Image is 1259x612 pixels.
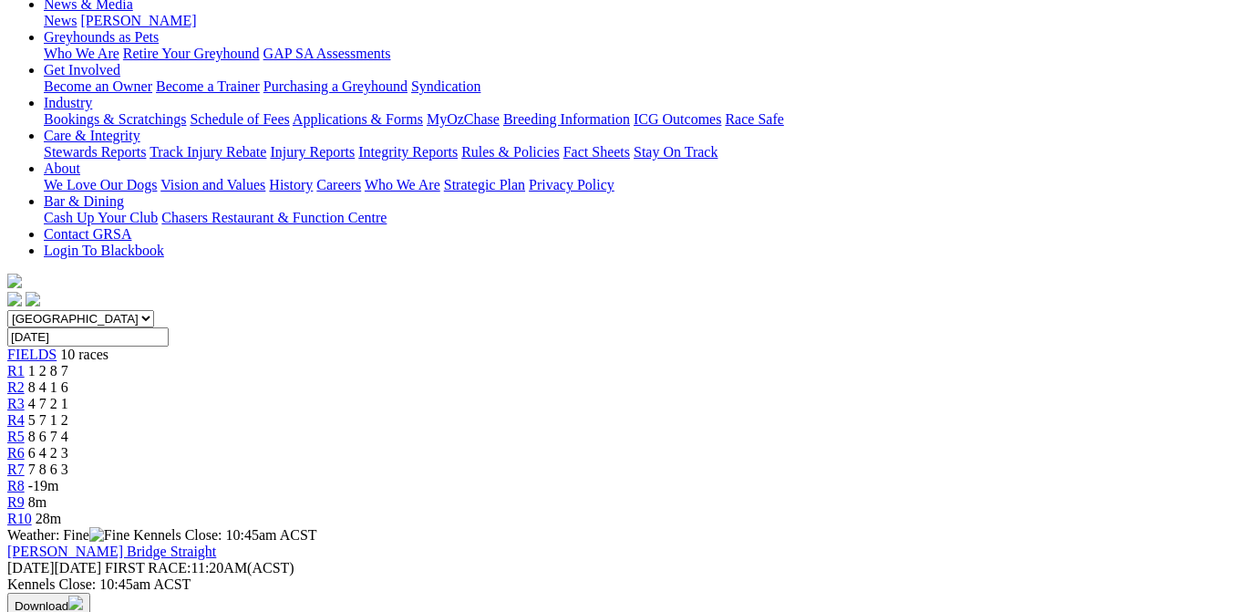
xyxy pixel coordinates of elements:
a: Strategic Plan [444,177,525,192]
a: R8 [7,478,25,493]
a: Injury Reports [270,144,355,160]
a: Applications & Forms [293,111,423,127]
div: Industry [44,111,1252,128]
img: twitter.svg [26,292,40,306]
a: R5 [7,429,25,444]
img: Fine [89,527,129,544]
a: Fact Sheets [563,144,630,160]
div: Greyhounds as Pets [44,46,1252,62]
span: 1 2 8 7 [28,363,68,379]
img: logo-grsa-white.png [7,274,22,288]
a: Become an Owner [44,78,152,94]
span: Weather: Fine [7,527,133,543]
a: Stay On Track [634,144,717,160]
a: FIELDS [7,347,57,362]
span: FIRST RACE: [105,560,191,576]
a: Breeding Information [503,111,630,127]
a: Become a Trainer [156,78,260,94]
a: We Love Our Dogs [44,177,157,192]
a: Industry [44,95,92,110]
span: [DATE] [7,560,55,576]
span: 8 6 7 4 [28,429,68,444]
a: Track Injury Rebate [150,144,266,160]
a: R10 [7,511,32,526]
a: R9 [7,494,25,510]
a: R4 [7,412,25,428]
a: Care & Integrity [44,128,140,143]
input: Select date [7,327,169,347]
span: [DATE] [7,560,101,576]
img: download.svg [68,596,83,610]
a: Vision and Values [160,177,265,192]
a: Contact GRSA [44,226,131,242]
span: 11:20AM(ACST) [105,560,294,576]
a: GAP SA Assessments [263,46,391,61]
a: Login To Blackbook [44,243,164,258]
a: History [269,177,313,192]
a: Purchasing a Greyhound [263,78,408,94]
div: Care & Integrity [44,144,1252,161]
a: Bar & Dining [44,193,124,209]
a: Retire Your Greyhound [123,46,260,61]
a: R6 [7,445,25,461]
span: 7 8 6 3 [28,462,68,477]
span: 10 races [60,347,108,362]
a: Cash Up Your Club [44,210,158,225]
span: 8m [28,494,46,510]
a: News [44,13,77,28]
a: Chasers Restaurant & Function Centre [161,210,387,225]
a: MyOzChase [427,111,500,127]
span: -19m [28,478,59,493]
span: 28m [36,511,61,526]
a: Careers [316,177,361,192]
a: Privacy Policy [529,177,614,192]
a: Rules & Policies [461,144,560,160]
a: R2 [7,379,25,395]
div: News & Media [44,13,1252,29]
div: About [44,177,1252,193]
a: Greyhounds as Pets [44,29,159,45]
a: R1 [7,363,25,379]
a: Who We Are [365,177,440,192]
span: Kennels Close: 10:45am ACST [133,527,316,543]
a: Integrity Reports [358,144,458,160]
div: Kennels Close: 10:45am ACST [7,576,1252,593]
span: 6 4 2 3 [28,445,68,461]
img: facebook.svg [7,292,22,306]
a: ICG Outcomes [634,111,721,127]
div: Bar & Dining [44,210,1252,226]
a: [PERSON_NAME] Bridge Straight [7,544,216,559]
a: Race Safe [725,111,783,127]
a: Stewards Reports [44,144,146,160]
a: Syndication [411,78,480,94]
div: Get Involved [44,78,1252,95]
a: [PERSON_NAME] [80,13,196,28]
a: Bookings & Scratchings [44,111,186,127]
a: Who We Are [44,46,119,61]
a: Schedule of Fees [190,111,289,127]
span: 4 7 2 1 [28,396,68,411]
a: Get Involved [44,62,120,78]
a: R3 [7,396,25,411]
a: About [44,161,80,176]
span: 8 4 1 6 [28,379,68,395]
a: R7 [7,462,25,477]
span: 5 7 1 2 [28,412,68,428]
